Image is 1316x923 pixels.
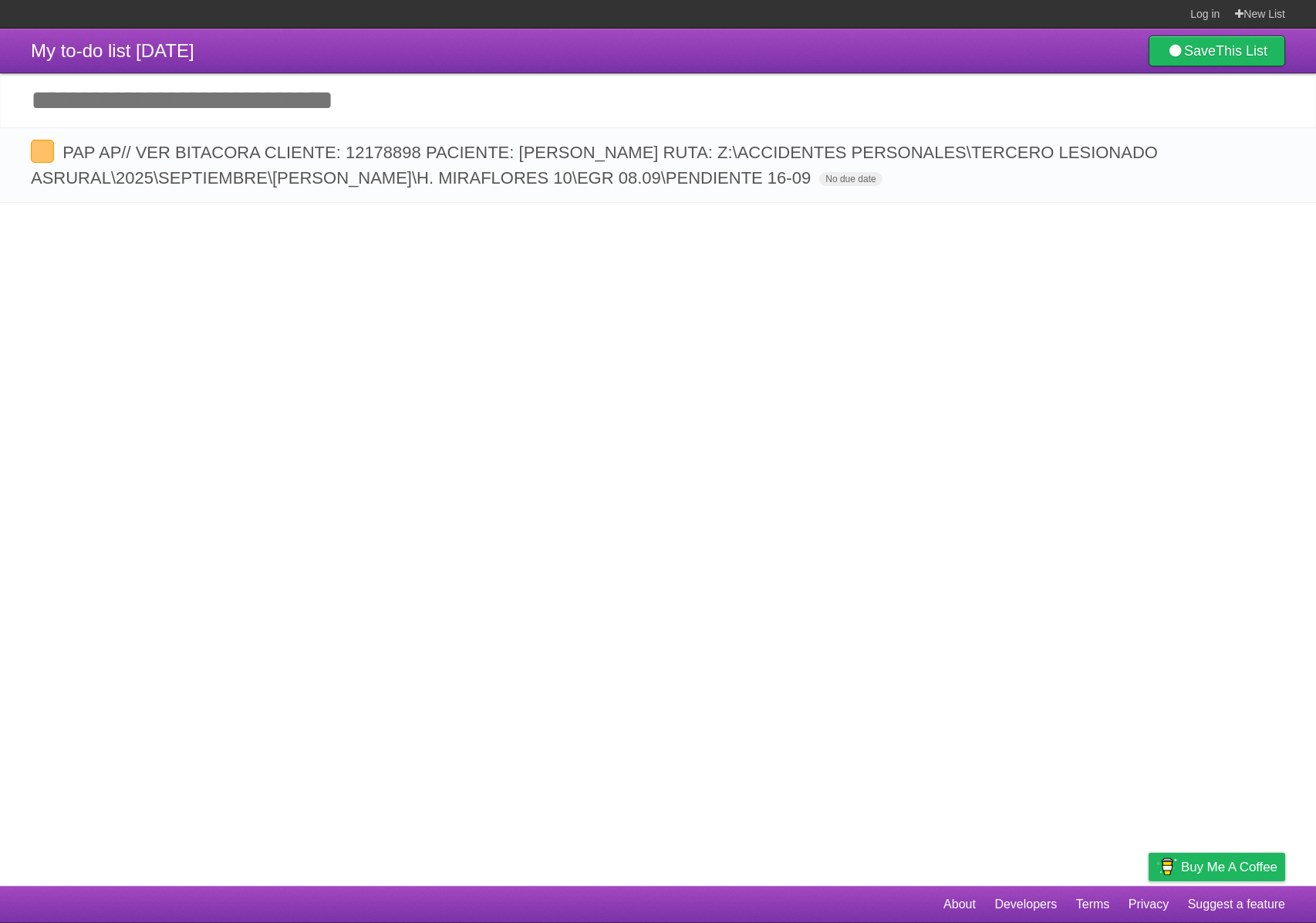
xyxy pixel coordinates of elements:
[1188,890,1285,919] a: Suggest a feature
[1149,853,1285,881] a: Buy me a coffee
[31,40,194,61] span: My to-do list [DATE]
[1216,43,1267,59] b: This List
[1149,35,1285,66] a: SaveThis List
[819,172,882,186] span: No due date
[31,140,54,163] label: Done
[1129,890,1169,919] a: Privacy
[31,143,1158,188] span: PAP AP// VER BITACORA CLIENTE: 12178898 PACIENTE: [PERSON_NAME] RUTA: Z:\ACCIDENTES PERSONALES\TE...
[994,890,1057,919] a: Developers
[943,890,976,919] a: About
[1076,890,1110,919] a: Terms
[1181,854,1277,881] span: Buy me a coffee
[1156,854,1177,880] img: Buy me a coffee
